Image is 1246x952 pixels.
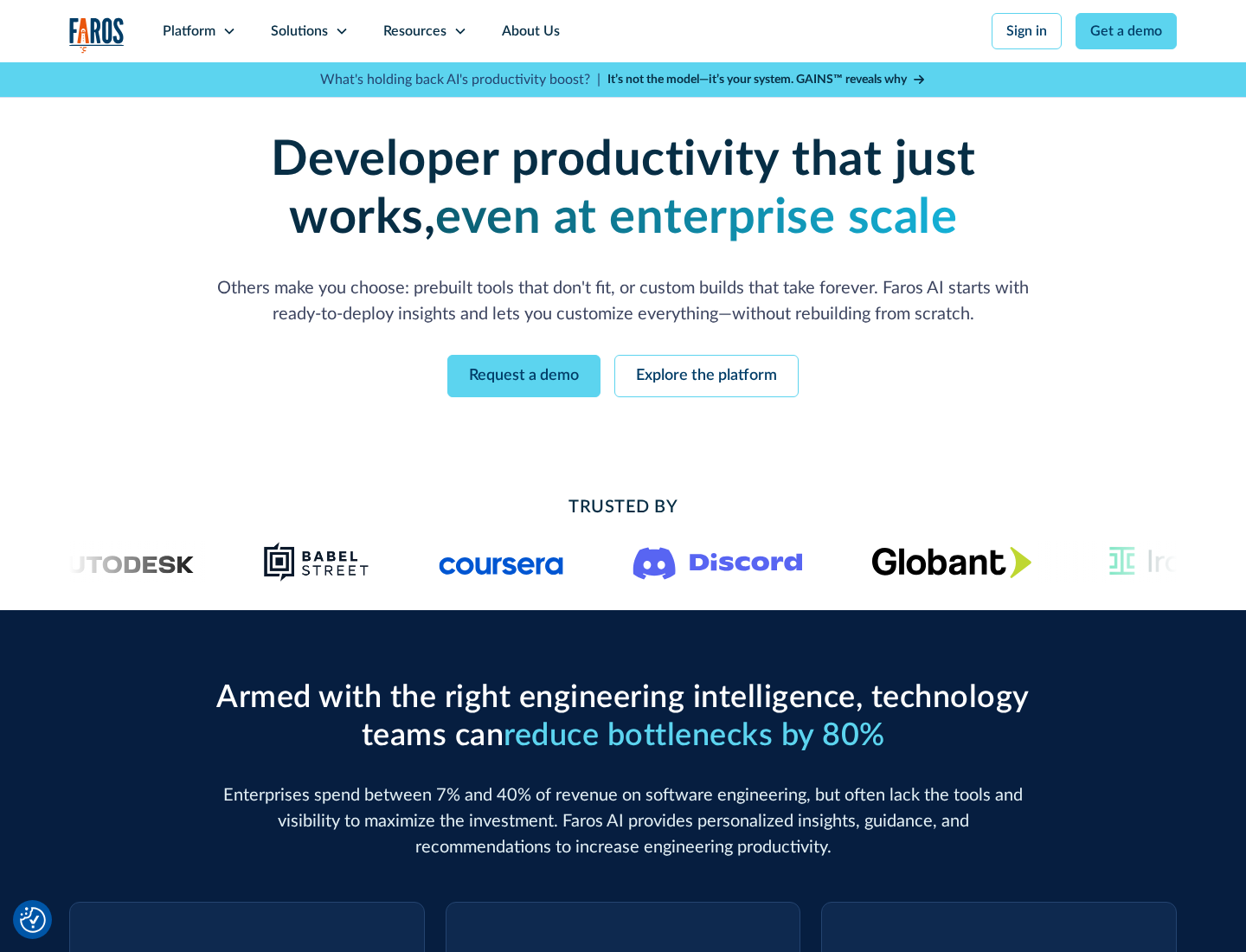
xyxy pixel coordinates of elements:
[20,907,46,933] button: Cookie Settings
[872,546,1032,578] img: Globant's logo
[320,69,601,90] p: What's holding back AI's productivity boost? |
[208,679,1038,754] h2: Armed with the right engineering intelligence, technology teams can
[208,494,1038,520] h2: Trusted By
[607,71,926,89] a: It’s not the model—it’s your system. GAINS™ reveals why
[383,21,446,42] div: Resources
[633,544,803,580] img: Logo of the communication platform Discord.
[1076,13,1177,49] a: Get a demo
[614,355,799,397] a: Explore the platform
[440,548,564,576] img: Logo of the online learning platform Coursera.
[447,355,601,397] a: Request a demo
[69,17,125,53] img: Logo of the analytics and reporting company Faros.
[69,17,125,53] a: home
[607,74,907,86] strong: It’s not the model—it’s your system. GAINS™ reveals why
[435,194,957,242] strong: even at enterprise scale
[208,275,1038,327] p: Others make you choose: prebuilt tools that don't fit, or custom builds that take forever. Faros ...
[20,907,46,933] img: Revisit consent button
[271,21,328,42] div: Solutions
[992,13,1062,49] a: Sign in
[208,782,1038,860] p: Enterprises spend between 7% and 40% of revenue on software engineering, but often lack the tools...
[264,541,370,582] img: Babel Street logo png
[504,720,885,751] span: reduce bottlenecks by 80%
[271,136,976,242] strong: Developer productivity that just works,
[163,21,215,42] div: Platform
